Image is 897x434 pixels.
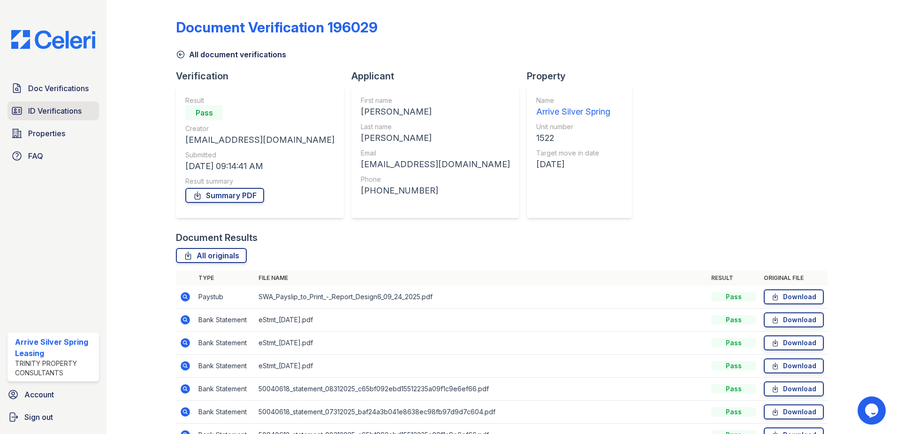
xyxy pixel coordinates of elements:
[536,148,610,158] div: Target move in date
[764,312,824,327] a: Download
[536,132,610,145] div: 1522
[764,358,824,373] a: Download
[8,124,99,143] a: Properties
[361,184,510,197] div: [PHONE_NUMBER]
[4,385,103,404] a: Account
[185,105,223,120] div: Pass
[711,338,756,348] div: Pass
[195,271,255,286] th: Type
[361,175,510,184] div: Phone
[15,336,95,359] div: Arrive Silver Spring Leasing
[711,407,756,417] div: Pass
[195,355,255,378] td: Bank Statement
[195,378,255,401] td: Bank Statement
[195,401,255,424] td: Bank Statement
[185,188,264,203] a: Summary PDF
[176,231,258,244] div: Document Results
[176,49,286,60] a: All document verifications
[536,96,610,118] a: Name Arrive Silver Spring
[15,359,95,378] div: Trinity Property Consultants
[255,286,707,309] td: SWA_Payslip_to_Print_-_Report_Design6_09_24_2025.pdf
[185,160,334,173] div: [DATE] 09:14:41 AM
[711,361,756,371] div: Pass
[351,70,527,83] div: Applicant
[255,271,707,286] th: File name
[185,133,334,147] div: [EMAIL_ADDRESS][DOMAIN_NAME]
[185,96,334,105] div: Result
[361,148,510,158] div: Email
[185,177,334,186] div: Result summary
[536,96,610,105] div: Name
[8,147,99,165] a: FAQ
[361,105,510,118] div: [PERSON_NAME]
[536,105,610,118] div: Arrive Silver Spring
[255,378,707,401] td: 50040618_statement_08312025_c65bf092ebd15512235a09f1c9e6ef66.pdf
[764,335,824,350] a: Download
[536,158,610,171] div: [DATE]
[536,122,610,132] div: Unit number
[28,150,43,162] span: FAQ
[185,150,334,160] div: Submitted
[764,289,824,304] a: Download
[711,315,756,325] div: Pass
[195,309,255,332] td: Bank Statement
[24,389,54,400] span: Account
[4,408,103,426] a: Sign out
[255,309,707,332] td: eStmt_[DATE].pdf
[858,396,888,425] iframe: chat widget
[28,83,89,94] span: Doc Verifications
[707,271,760,286] th: Result
[764,381,824,396] a: Download
[711,384,756,394] div: Pass
[255,332,707,355] td: eStmt_[DATE].pdf
[361,158,510,171] div: [EMAIL_ADDRESS][DOMAIN_NAME]
[176,70,351,83] div: Verification
[176,248,247,263] a: All originals
[4,30,103,49] img: CE_Logo_Blue-a8612792a0a2168367f1c8372b55b34899dd931a85d93a1a3d3e32e68fde9ad4.png
[185,124,334,133] div: Creator
[28,105,82,116] span: ID Verifications
[195,332,255,355] td: Bank Statement
[195,286,255,309] td: Paystub
[8,79,99,98] a: Doc Verifications
[764,404,824,419] a: Download
[527,70,639,83] div: Property
[28,128,65,139] span: Properties
[361,122,510,132] div: Last name
[760,271,828,286] th: Original file
[24,411,53,423] span: Sign out
[8,101,99,120] a: ID Verifications
[361,132,510,145] div: [PERSON_NAME]
[255,355,707,378] td: eStmt_[DATE].pdf
[176,19,378,36] div: Document Verification 196029
[361,96,510,105] div: First name
[255,401,707,424] td: 50040618_statement_07312025_baf24a3b041e8638ec98fb97d9d7c604.pdf
[711,292,756,302] div: Pass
